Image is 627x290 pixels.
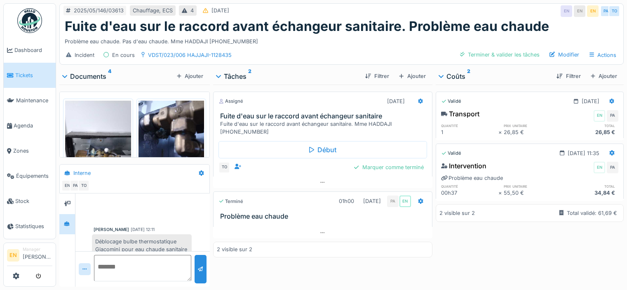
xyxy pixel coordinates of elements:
[546,49,582,60] div: Modifier
[133,7,173,14] div: Chauffage, ECS
[4,163,56,189] a: Équipements
[441,150,461,157] div: Validé
[600,5,612,17] div: PA
[441,123,498,128] h6: quantité
[439,209,475,217] div: 2 visible sur 2
[7,246,52,266] a: EN Manager[PERSON_NAME]
[220,212,429,220] h3: Problème eau chaude
[607,110,618,122] div: PA
[4,38,56,63] a: Dashboard
[498,189,504,197] div: ×
[396,71,429,82] div: Ajouter
[216,71,359,81] div: Tâches
[467,71,470,81] sup: 2
[4,113,56,138] a: Agenda
[4,189,56,214] a: Stock
[139,101,204,189] img: teuje4xzldrm0tg01ahgbaguxuuc
[65,101,131,189] img: i45lpruwr8zewsldcjp3kqpaw32n
[561,5,572,17] div: EN
[108,71,111,81] sup: 4
[4,88,56,113] a: Maintenance
[561,128,618,136] div: 26,85 €
[94,226,129,233] div: [PERSON_NAME]
[561,184,618,189] h6: total
[4,63,56,88] a: Tickets
[14,122,52,130] span: Agenda
[190,7,194,14] div: 4
[218,98,243,105] div: Assigné
[63,71,174,81] div: Documents
[218,162,230,173] div: TO
[504,123,561,128] h6: prix unitaire
[248,71,251,81] sup: 2
[4,214,56,239] a: Statistiques
[15,222,52,230] span: Statistiques
[70,180,81,191] div: PA
[561,123,618,128] h6: total
[568,149,599,157] div: [DATE] 11:35
[23,246,52,264] li: [PERSON_NAME]
[16,172,52,180] span: Équipements
[363,197,381,205] div: [DATE]
[587,71,620,82] div: Ajouter
[174,71,207,82] div: Ajouter
[582,97,599,105] div: [DATE]
[362,71,392,82] div: Filtrer
[92,234,192,265] div: Déblocage bulbe thermostatique Giacomini pour eau chaude sanitaire OK pour validation
[574,5,585,17] div: EN
[504,189,561,197] div: 55,50 €
[504,184,561,189] h6: prix unitaire
[339,197,354,205] div: 01h00
[211,7,229,14] div: [DATE]
[75,51,94,59] div: Incident
[441,184,498,189] h6: quantité
[594,110,605,122] div: EN
[504,128,561,136] div: 26,85 €
[217,245,252,253] div: 2 visible sur 2
[387,196,399,207] div: PA
[74,7,124,14] div: 2025/05/146/03613
[73,169,91,177] div: Interne
[220,112,429,120] h3: Fuite d'eau sur le raccord avant échangeur sanitaire
[65,34,618,45] div: Problème eau chaude. Pas d'eau chaude. Mme HADDAJI [PHONE_NUMBER]
[498,128,504,136] div: ×
[17,8,42,33] img: Badge_color-CXgf-gQk.svg
[131,226,155,233] div: [DATE] 12:11
[112,51,135,59] div: En cours
[78,180,89,191] div: TO
[441,189,498,197] div: 00h37
[567,209,617,217] div: Total validé: 61,69 €
[586,49,620,61] div: Actions
[561,189,618,197] div: 34,84 €
[16,97,52,104] span: Maintenance
[15,71,52,79] span: Tickets
[7,249,19,262] li: EN
[13,147,52,155] span: Zones
[387,97,405,105] div: [DATE]
[441,128,498,136] div: 1
[607,162,618,173] div: PA
[441,109,479,119] div: Transport
[23,246,52,252] div: Manager
[587,5,599,17] div: EN
[65,19,549,34] h1: Fuite d'eau sur le raccord avant échangeur sanitaire. Problème eau chaude
[14,46,52,54] span: Dashboard
[4,138,56,163] a: Zones
[608,5,620,17] div: TO
[399,196,411,207] div: EN
[351,162,427,173] div: Marquer comme terminé
[594,162,605,173] div: EN
[457,49,543,60] div: Terminer & valider les tâches
[553,71,584,82] div: Filtrer
[148,51,232,59] div: VDST/023/006 HAJJAJI-1128435
[439,71,550,81] div: Coûts
[218,198,243,205] div: Terminé
[61,180,73,191] div: EN
[441,161,486,171] div: Intervention
[220,120,429,136] div: Fuite d'eau sur le raccord avant échangeur sanitaire. Mme HADDAJI [PHONE_NUMBER]
[441,98,461,105] div: Validé
[441,174,503,182] div: Problème eau chaude
[15,197,52,205] span: Stock
[218,141,427,158] div: Début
